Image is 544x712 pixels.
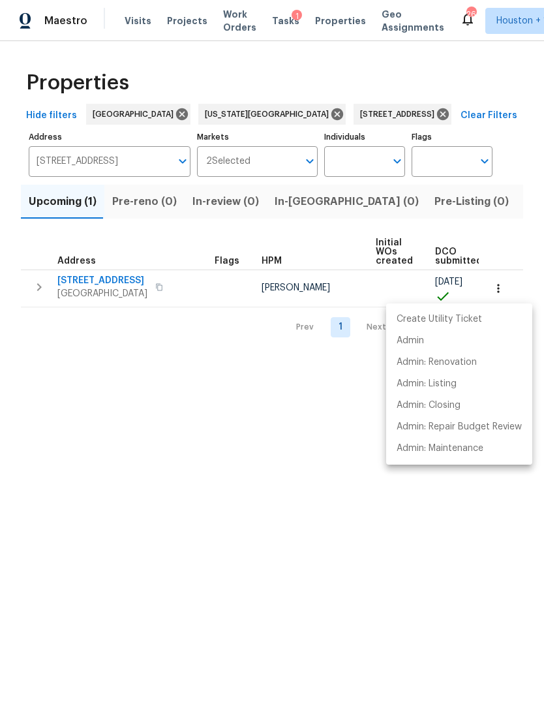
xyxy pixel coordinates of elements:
p: Admin: Maintenance [397,442,483,456]
p: Create Utility Ticket [397,313,482,326]
p: Admin: Renovation [397,356,477,369]
p: Admin: Listing [397,377,457,391]
p: Admin: Repair Budget Review [397,420,522,434]
p: Admin [397,334,424,348]
p: Admin: Closing [397,399,461,412]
